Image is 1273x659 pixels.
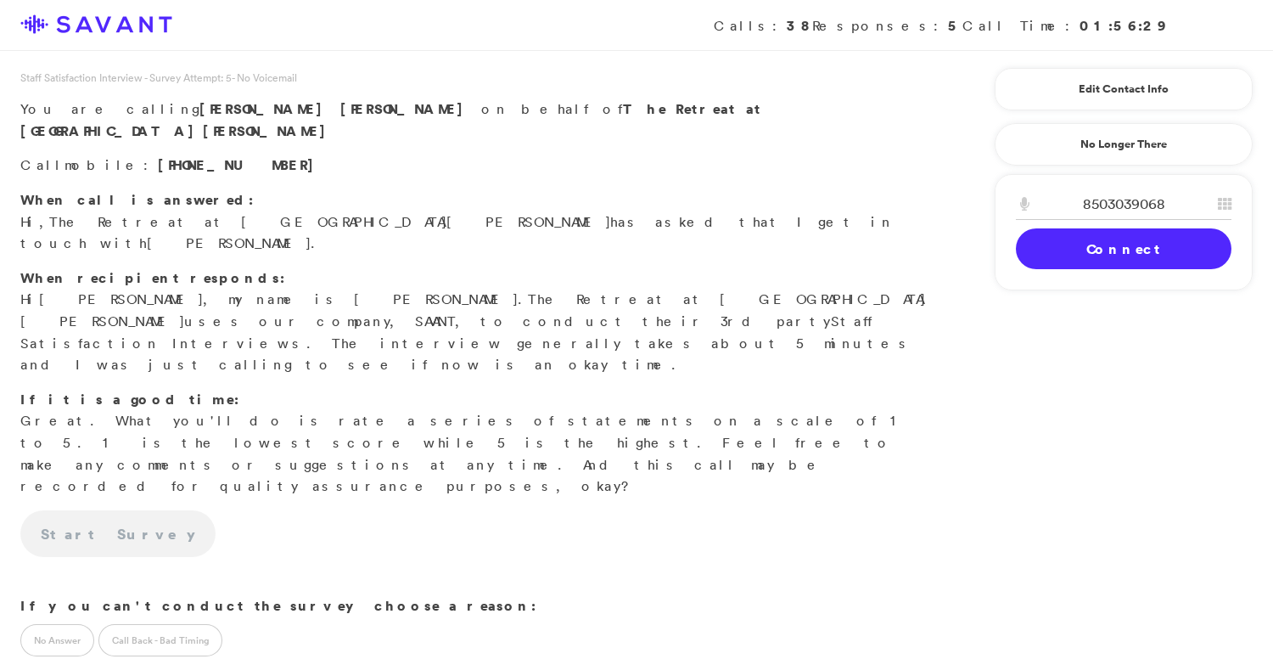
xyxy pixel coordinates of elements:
[20,99,762,140] strong: The Retreat at [GEOGRAPHIC_DATA][PERSON_NAME]
[1080,16,1168,35] strong: 01:56:29
[20,290,925,329] span: The Retreat at [GEOGRAPHIC_DATA][PERSON_NAME]
[20,268,930,376] p: Hi , my name is [PERSON_NAME]. uses our company, SAVANT, to conduct their 3rd party s. The interv...
[20,190,254,209] strong: When call is answered:
[20,155,930,177] p: Call :
[948,16,962,35] strong: 5
[20,70,297,85] span: Staff Satisfaction Interview - Survey Attempt: 5 - No Voicemail
[20,624,94,656] label: No Answer
[20,596,536,615] strong: If you can't conduct the survey choose a reason:
[20,313,878,352] span: Staff Satisfaction Interview
[64,156,143,173] span: mobile
[1016,228,1231,269] a: Connect
[787,16,812,35] strong: 38
[995,123,1253,166] a: No Longer There
[20,99,930,142] p: You are calling on behalf of
[20,389,930,498] p: Great. What you'll do is rate a series of statements on a scale of 1 to 5. 1 is the lowest score ...
[20,390,239,408] strong: If it is a good time:
[20,510,216,558] a: Start Survey
[39,290,203,307] span: [PERSON_NAME]
[1016,76,1231,103] a: Edit Contact Info
[158,155,322,174] span: [PHONE_NUMBER]
[340,99,472,118] span: [PERSON_NAME]
[49,213,610,230] span: The Retreat at [GEOGRAPHIC_DATA][PERSON_NAME]
[20,268,285,287] strong: When recipient responds:
[20,189,930,255] p: Hi, has asked that I get in touch with .
[147,234,311,251] span: [PERSON_NAME]
[199,99,331,118] span: [PERSON_NAME]
[98,624,222,656] label: Call Back - Bad Timing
